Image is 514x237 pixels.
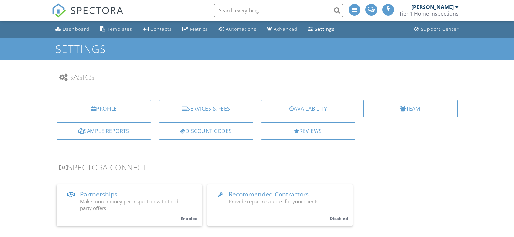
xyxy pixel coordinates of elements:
a: Templates [97,23,135,35]
a: Automations (Basic) [216,23,259,35]
a: SPECTORA [52,9,124,22]
img: The Best Home Inspection Software - Spectora [52,3,66,18]
h3: Basics [59,73,455,81]
div: Contacts [150,26,172,32]
a: Dashboard [53,23,92,35]
a: Support Center [412,23,461,35]
div: [PERSON_NAME] [412,4,454,10]
span: Partnerships [80,190,117,198]
div: Tier 1 Home Inspections [399,10,459,17]
h3: Spectora Connect [59,163,455,172]
a: Partnerships Make more money per inspection with third-party offers Enabled [57,184,202,226]
a: Recommended Contractors Provide repair resources for your clients Disabled [207,184,353,226]
a: Discount Codes [159,122,253,140]
a: Advanced [264,23,300,35]
a: Reviews [261,122,355,140]
div: Settings [315,26,335,32]
span: SPECTORA [70,3,124,17]
div: Advanced [274,26,298,32]
div: Metrics [190,26,208,32]
a: Sample Reports [57,122,151,140]
div: Templates [107,26,132,32]
a: Services & Fees [159,100,253,117]
a: Team [363,100,458,117]
div: Dashboard [63,26,90,32]
span: Recommended Contractors [229,190,309,198]
span: Provide repair resources for your clients [229,198,318,205]
small: Enabled [181,216,197,221]
a: Profile [57,100,151,117]
div: Support Center [421,26,459,32]
a: Settings [305,23,337,35]
div: Automations [226,26,257,32]
small: Disabled [330,216,348,221]
span: Make more money per inspection with third-party offers [80,198,180,211]
a: Availability [261,100,355,117]
a: Metrics [180,23,210,35]
h1: Settings [55,43,458,54]
a: Contacts [140,23,174,35]
input: Search everything... [214,4,343,17]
